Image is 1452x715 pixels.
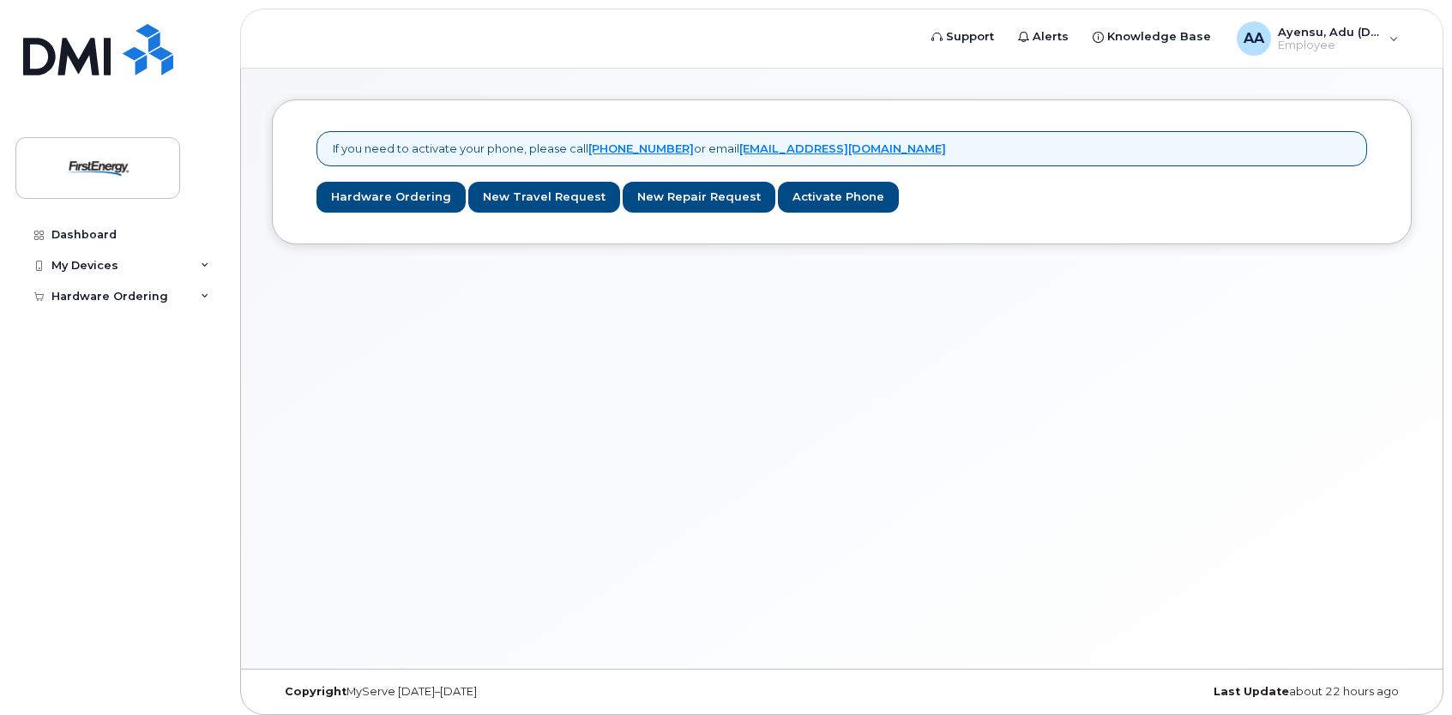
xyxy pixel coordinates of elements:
[285,685,346,698] strong: Copyright
[333,141,946,157] p: If you need to activate your phone, please call or email
[468,182,620,213] a: New Travel Request
[316,182,466,213] a: Hardware Ordering
[1032,685,1412,699] div: about 22 hours ago
[588,141,694,155] a: [PHONE_NUMBER]
[623,182,775,213] a: New Repair Request
[272,685,652,699] div: MyServe [DATE]–[DATE]
[1214,685,1289,698] strong: Last Update
[778,182,899,213] a: Activate Phone
[739,141,946,155] a: [EMAIL_ADDRESS][DOMAIN_NAME]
